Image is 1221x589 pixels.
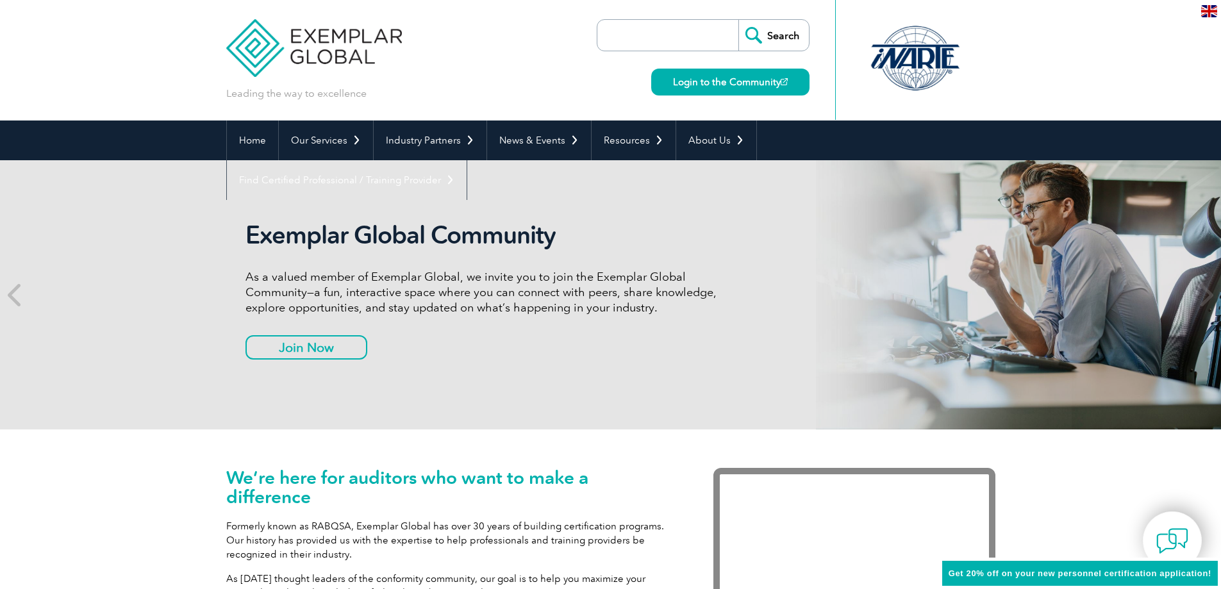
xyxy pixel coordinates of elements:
[1201,5,1217,17] img: en
[226,519,675,561] p: Formerly known as RABQSA, Exemplar Global has over 30 years of building certification programs. O...
[227,120,278,160] a: Home
[676,120,756,160] a: About Us
[487,120,591,160] a: News & Events
[226,87,367,101] p: Leading the way to excellence
[227,160,467,200] a: Find Certified Professional / Training Provider
[1156,525,1188,557] img: contact-chat.png
[651,69,810,95] a: Login to the Community
[592,120,676,160] a: Resources
[279,120,373,160] a: Our Services
[245,220,726,250] h2: Exemplar Global Community
[374,120,486,160] a: Industry Partners
[781,78,788,85] img: open_square.png
[245,335,367,360] a: Join Now
[226,468,675,506] h1: We’re here for auditors who want to make a difference
[738,20,809,51] input: Search
[245,269,726,315] p: As a valued member of Exemplar Global, we invite you to join the Exemplar Global Community—a fun,...
[949,568,1211,578] span: Get 20% off on your new personnel certification application!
